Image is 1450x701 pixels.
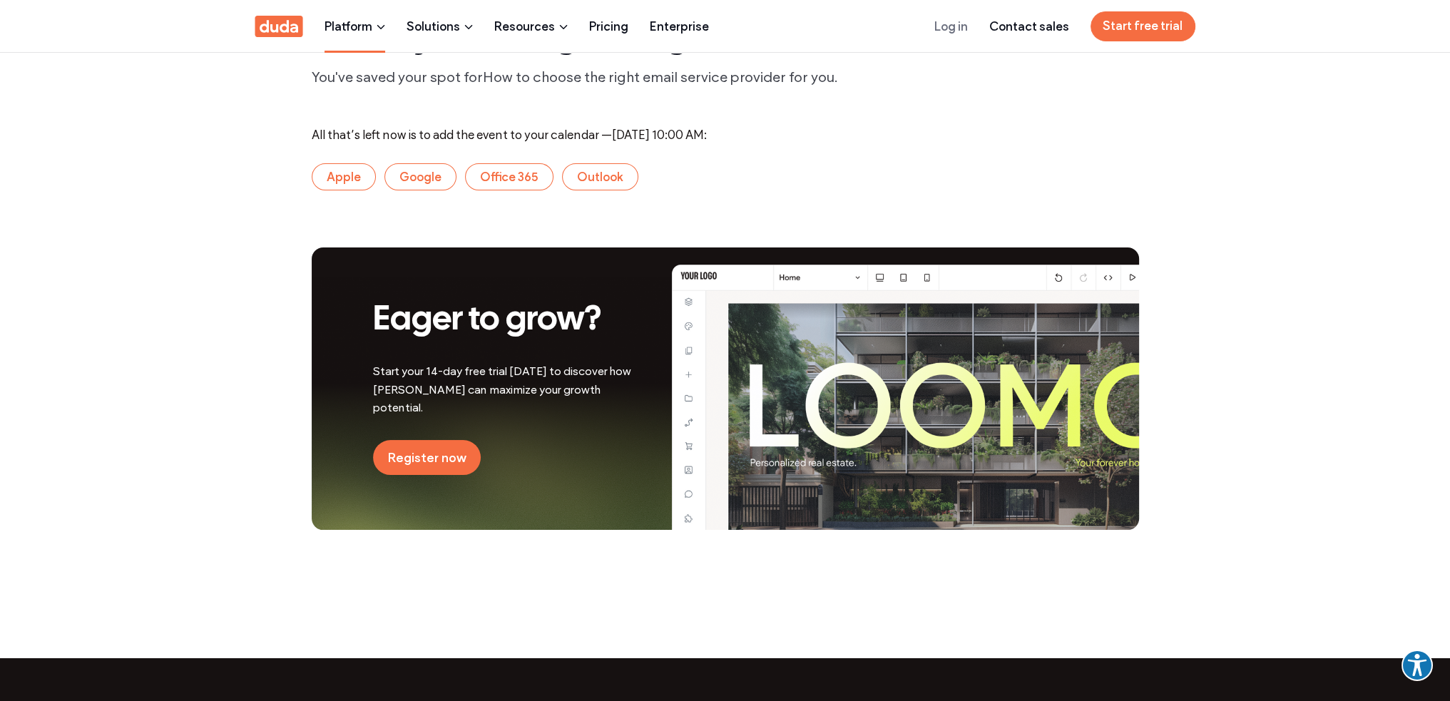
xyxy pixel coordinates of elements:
div: All that’s left now is to add the event to your calendar — : [312,128,1139,142]
span: . [834,68,838,86]
button: Google [384,163,456,190]
span: 10:00 AM [652,128,704,142]
a: Register now [373,440,481,475]
span: Register now [387,450,466,466]
a: Start free trial [1091,11,1195,41]
span: How to choose the right email service provider for you [483,68,834,86]
button: Apple [312,163,376,190]
span: You've saved your spot for [312,68,483,86]
button: Office 365 [465,163,553,190]
button: Explore your accessibility options [1402,650,1433,681]
span: [DATE] [612,128,650,142]
span: Start your 14-day free trial [DATE] to discover how [PERSON_NAME] can maximize your growth potent... [373,364,631,414]
button: Outlook [562,163,638,190]
a: Contact sales [989,1,1069,51]
span: Eager to grow? [373,305,602,337]
aside: Accessibility Help Desk [1402,650,1433,684]
a: Log in [934,1,968,51]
